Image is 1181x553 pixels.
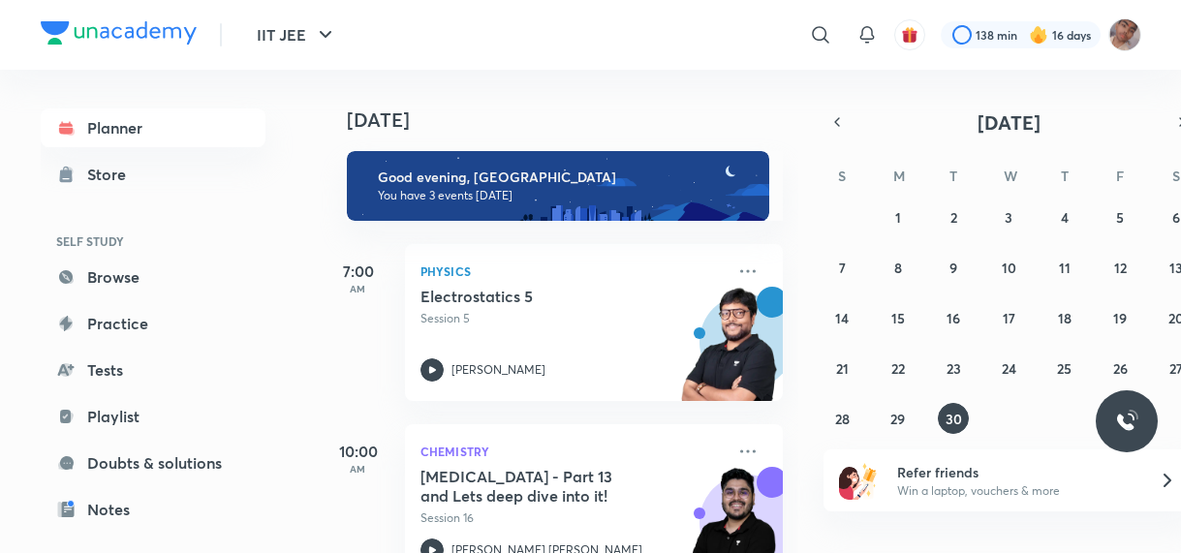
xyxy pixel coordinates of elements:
div: Store [87,163,138,186]
abbr: Thursday [1061,167,1069,185]
button: September 17, 2025 [993,302,1024,333]
h5: Electrostatics 5 [420,287,662,306]
button: September 22, 2025 [883,353,914,384]
p: Session 16 [420,509,725,527]
button: September 23, 2025 [938,353,969,384]
h5: 7:00 [320,260,397,283]
a: Tests [41,351,265,389]
button: September 15, 2025 [883,302,914,333]
p: Chemistry [420,440,725,463]
button: September 5, 2025 [1104,201,1135,232]
abbr: September 7, 2025 [839,259,846,277]
button: September 19, 2025 [1104,302,1135,333]
abbr: September 9, 2025 [949,259,957,277]
button: September 1, 2025 [883,201,914,232]
abbr: September 18, 2025 [1058,309,1072,327]
button: September 12, 2025 [1104,252,1135,283]
img: ttu [1115,410,1138,433]
abbr: September 2, 2025 [950,208,957,227]
img: unacademy [676,287,783,420]
abbr: September 6, 2025 [1172,208,1180,227]
abbr: Wednesday [1004,167,1017,185]
button: September 25, 2025 [1049,353,1080,384]
p: Session 5 [420,310,725,327]
button: [DATE] [851,108,1168,136]
p: Physics [420,260,725,283]
button: September 10, 2025 [993,252,1024,283]
button: September 24, 2025 [993,353,1024,384]
abbr: September 24, 2025 [1002,359,1016,378]
abbr: September 11, 2025 [1059,259,1071,277]
button: September 29, 2025 [883,403,914,434]
abbr: September 19, 2025 [1113,309,1127,327]
abbr: September 14, 2025 [835,309,849,327]
h6: Good evening, [GEOGRAPHIC_DATA] [378,169,752,186]
abbr: September 17, 2025 [1003,309,1015,327]
h4: [DATE] [347,108,802,132]
button: September 26, 2025 [1104,353,1135,384]
abbr: September 4, 2025 [1061,208,1069,227]
h6: Refer friends [897,462,1135,482]
abbr: September 16, 2025 [947,309,960,327]
button: September 18, 2025 [1049,302,1080,333]
a: Playlist [41,397,265,436]
h6: SELF STUDY [41,225,265,258]
h5: 10:00 [320,440,397,463]
button: September 30, 2025 [938,403,969,434]
button: September 7, 2025 [826,252,857,283]
abbr: September 15, 2025 [891,309,905,327]
a: Practice [41,304,265,343]
abbr: Tuesday [949,167,957,185]
button: avatar [894,19,925,50]
abbr: Saturday [1172,167,1180,185]
img: evening [347,151,769,221]
abbr: September 12, 2025 [1114,259,1127,277]
a: Planner [41,108,265,147]
button: September 21, 2025 [826,353,857,384]
abbr: September 8, 2025 [894,259,902,277]
abbr: Monday [893,167,905,185]
button: September 8, 2025 [883,252,914,283]
span: [DATE] [978,109,1041,136]
button: September 11, 2025 [1049,252,1080,283]
abbr: Sunday [838,167,846,185]
button: September 3, 2025 [993,201,1024,232]
a: Browse [41,258,265,296]
button: September 16, 2025 [938,302,969,333]
a: Notes [41,490,265,529]
abbr: September 1, 2025 [895,208,901,227]
abbr: September 28, 2025 [835,410,850,428]
p: AM [320,283,397,294]
abbr: September 30, 2025 [946,410,962,428]
abbr: September 22, 2025 [891,359,905,378]
button: September 28, 2025 [826,403,857,434]
abbr: September 3, 2025 [1005,208,1012,227]
p: AM [320,463,397,475]
p: Win a laptop, vouchers & more [897,482,1135,500]
img: avatar [901,26,918,44]
button: September 14, 2025 [826,302,857,333]
img: referral [839,461,878,500]
abbr: Friday [1116,167,1124,185]
button: September 9, 2025 [938,252,969,283]
abbr: September 21, 2025 [836,359,849,378]
p: You have 3 events [DATE] [378,188,752,203]
p: [PERSON_NAME] [451,361,545,379]
button: September 4, 2025 [1049,201,1080,232]
button: IIT JEE [245,15,349,54]
img: Rahul 2026 [1108,18,1141,51]
abbr: September 26, 2025 [1113,359,1128,378]
abbr: September 25, 2025 [1057,359,1072,378]
abbr: September 10, 2025 [1002,259,1016,277]
abbr: September 23, 2025 [947,359,961,378]
abbr: September 29, 2025 [890,410,905,428]
abbr: September 5, 2025 [1116,208,1124,227]
a: Company Logo [41,21,197,49]
img: Company Logo [41,21,197,45]
h5: Hydrocarbons - Part 13 and Lets deep dive into it! [420,467,662,506]
button: September 2, 2025 [938,201,969,232]
a: Doubts & solutions [41,444,265,482]
a: Store [41,155,265,194]
img: streak [1029,25,1048,45]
